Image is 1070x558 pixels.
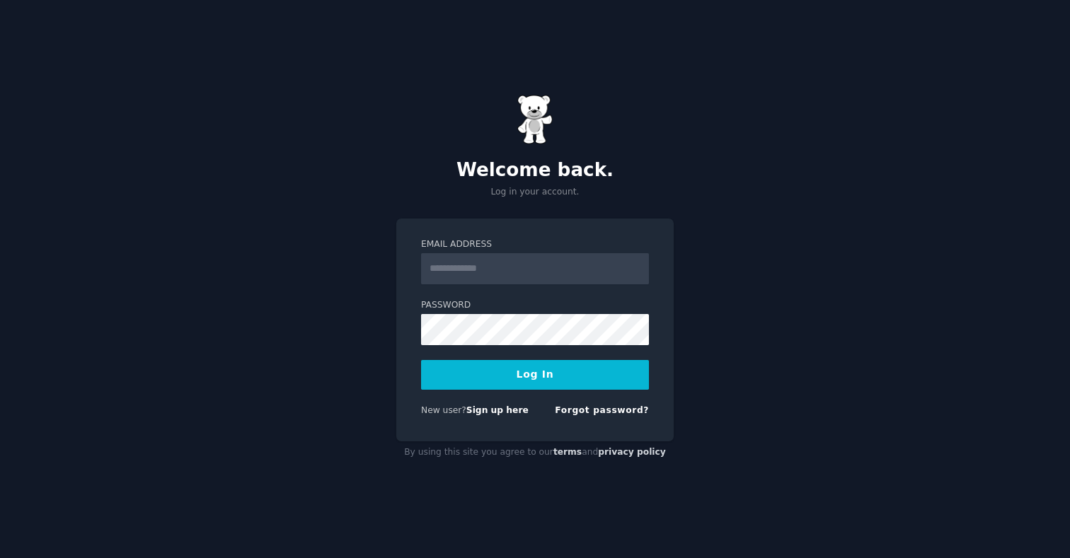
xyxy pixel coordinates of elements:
a: Forgot password? [555,405,649,415]
button: Log In [421,360,649,390]
label: Email Address [421,238,649,251]
p: Log in your account. [396,186,674,199]
a: Sign up here [466,405,529,415]
a: terms [553,447,582,457]
label: Password [421,299,649,312]
a: privacy policy [598,447,666,457]
h2: Welcome back. [396,159,674,182]
div: By using this site you agree to our and [396,441,674,464]
span: New user? [421,405,466,415]
img: Gummy Bear [517,95,553,144]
